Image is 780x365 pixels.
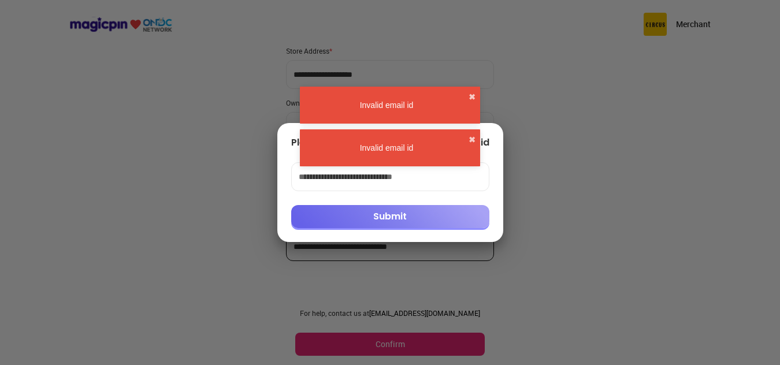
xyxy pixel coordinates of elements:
[291,205,489,228] button: Submit
[469,134,476,146] button: close
[291,137,489,148] div: Please fill the magcipin employee email id
[304,142,469,154] div: Invalid email id
[304,99,469,111] div: Invalid email id
[469,91,476,103] button: close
